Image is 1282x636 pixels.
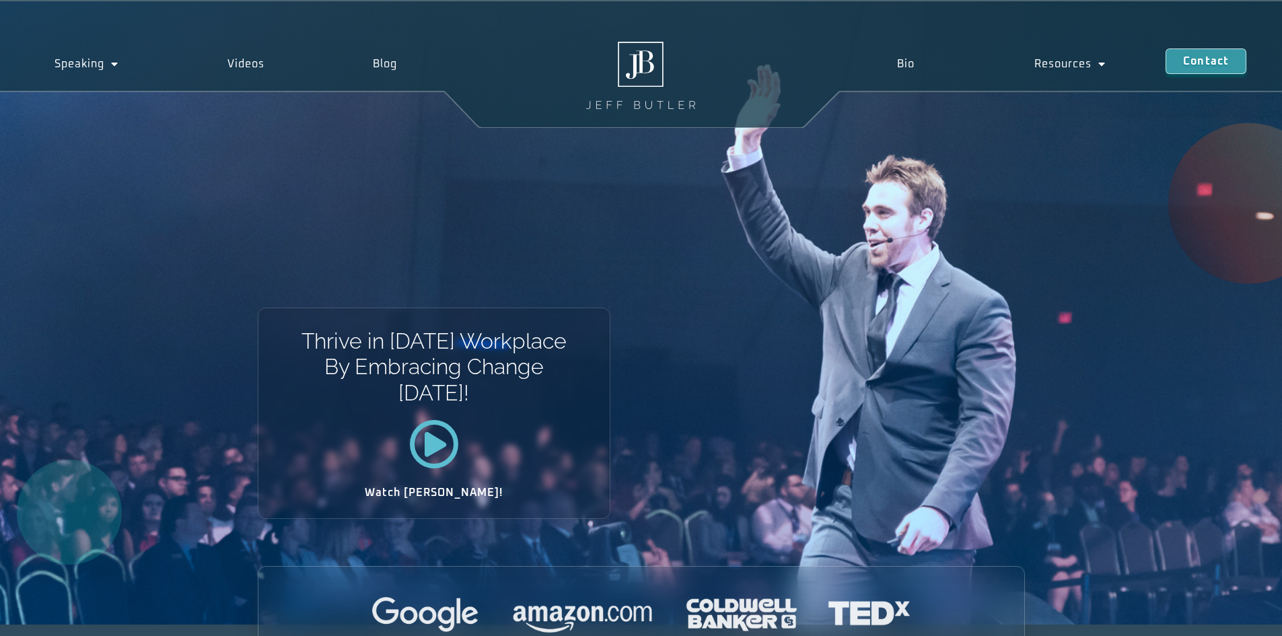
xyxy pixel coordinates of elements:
[836,48,1166,79] nav: Menu
[173,48,319,79] a: Videos
[319,48,452,79] a: Blog
[300,328,567,406] h1: Thrive in [DATE] Workplace By Embracing Change [DATE]!
[974,48,1166,79] a: Resources
[1183,56,1229,67] span: Contact
[306,487,563,498] h2: Watch [PERSON_NAME]!
[836,48,974,79] a: Bio
[1166,48,1246,74] a: Contact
